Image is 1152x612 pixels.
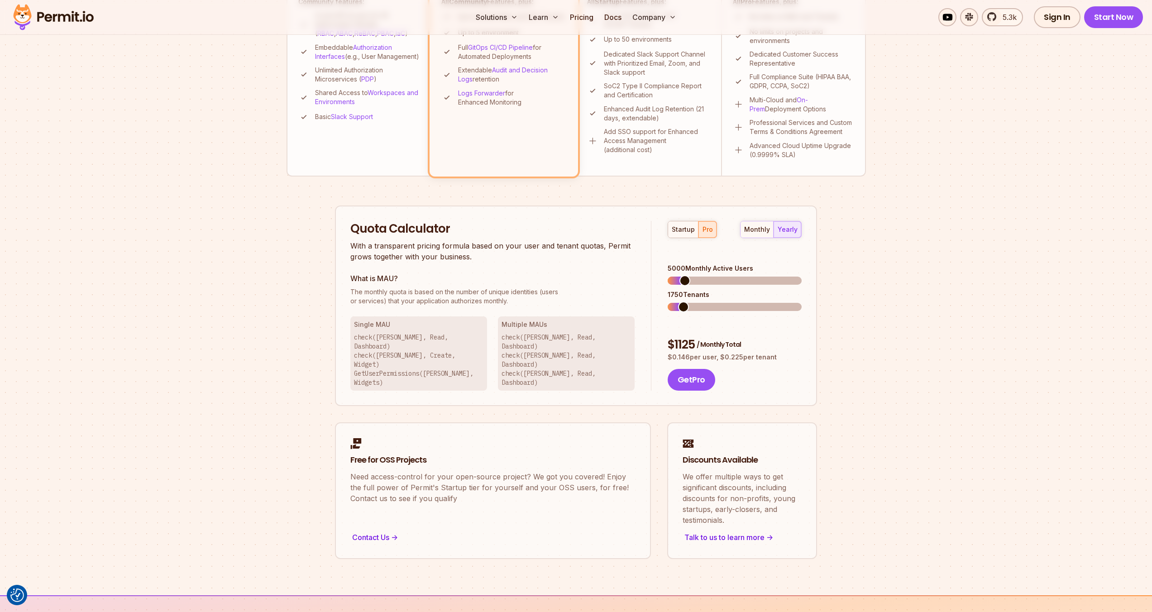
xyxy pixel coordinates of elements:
[1084,6,1143,28] a: Start Now
[668,369,715,391] button: GetPro
[604,35,672,44] p: Up to 50 environments
[315,43,392,60] a: Authorization Interfaces
[604,127,710,154] p: Add SSO support for Enhanced Access Management (additional cost)
[697,340,741,349] span: / Monthly Total
[315,112,373,121] p: Basic
[350,240,635,262] p: With a transparent pricing formula based on your user and tenant quotas, Permit grows together wi...
[468,43,533,51] a: GitOps CI/CD Pipeline
[997,12,1017,23] span: 5.3k
[391,532,398,543] span: ->
[350,287,635,296] span: The monthly quota is based on the number of unique identities (users
[350,287,635,306] p: or services) that your application authorizes monthly.
[629,8,680,26] button: Company
[10,588,24,602] img: Revisit consent button
[668,353,802,362] p: $ 0.146 per user, $ 0.225 per tenant
[315,66,421,84] p: Unlimited Authorization Microservices ( )
[331,113,373,120] a: Slack Support
[750,27,854,45] p: No limits on projects and environments
[502,333,631,387] p: check([PERSON_NAME], Read, Dashboard) check([PERSON_NAME], Read, Dashboard) check([PERSON_NAME], ...
[350,531,636,544] div: Contact Us
[502,320,631,329] h3: Multiple MAUs
[458,43,566,61] p: Full for Automated Deployments
[750,50,854,68] p: Dedicated Customer Success Representative
[683,471,802,526] p: We offer multiple ways to get significant discounts, including discounts for non-profits, young s...
[744,225,770,234] div: monthly
[472,8,521,26] button: Solutions
[601,8,625,26] a: Docs
[604,50,710,77] p: Dedicated Slack Support Channel with Prioritized Email, Zoom, and Slack support
[10,588,24,602] button: Consent Preferences
[750,118,854,136] p: Professional Services and Custom Terms & Conditions Agreement
[354,333,483,387] p: check([PERSON_NAME], Read, Dashboard) check([PERSON_NAME], Create, Widget) GetUserPermissions([PE...
[458,66,566,84] p: Extendable retention
[525,8,563,26] button: Learn
[350,454,636,466] h2: Free for OSS Projects
[458,89,566,107] p: for Enhanced Monitoring
[350,273,635,284] h3: What is MAU?
[604,81,710,100] p: SoC2 Type II Compliance Report and Certification
[766,532,773,543] span: ->
[315,43,421,61] p: Embeddable (e.g., User Management)
[667,422,817,559] a: Discounts AvailableWe offer multiple ways to get significant discounts, including discounts for n...
[750,96,808,113] a: On-Prem
[335,422,651,559] a: Free for OSS ProjectsNeed access-control for your open-source project? We got you covered! Enjoy ...
[683,531,802,544] div: Talk to us to learn more
[458,89,505,97] a: Logs Forwarder
[361,75,374,83] a: PDP
[750,72,854,91] p: Full Compliance Suite (HIPAA BAA, GDPR, CCPA, SoC2)
[566,8,597,26] a: Pricing
[350,221,635,237] h2: Quota Calculator
[982,8,1023,26] a: 5.3k
[1034,6,1080,28] a: Sign In
[750,96,854,114] p: Multi-Cloud and Deployment Options
[668,264,802,273] div: 5000 Monthly Active Users
[668,290,802,299] div: 1750 Tenants
[315,88,421,106] p: Shared Access to
[458,66,548,83] a: Audit and Decision Logs
[604,105,710,123] p: Enhanced Audit Log Retention (21 days, extendable)
[750,141,854,159] p: Advanced Cloud Uptime Upgrade (0.9999% SLA)
[683,454,802,466] h2: Discounts Available
[354,320,483,329] h3: Single MAU
[668,337,802,353] div: $ 1125
[672,225,695,234] div: startup
[9,2,98,33] img: Permit logo
[350,471,636,504] p: Need access-control for your open-source project? We got you covered! Enjoy the full power of Per...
